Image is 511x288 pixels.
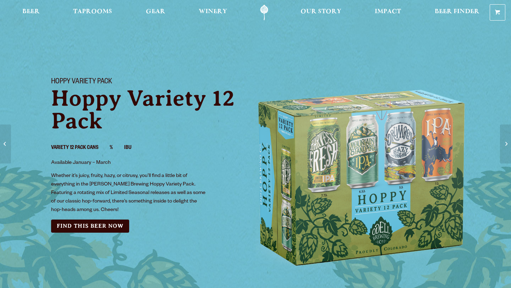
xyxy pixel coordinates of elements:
a: Beer Finder [430,5,484,21]
span: Taprooms [73,9,112,15]
h1: Hoppy Variety Pack [51,78,247,87]
span: Our Story [301,9,341,15]
li: Variety 12 Pack Cans [51,144,110,153]
span: Impact [375,9,401,15]
span: Winery [199,9,227,15]
a: Find this Beer Now [51,220,129,233]
p: Available January – March [51,159,208,167]
a: Gear [141,5,170,21]
span: Gear [146,9,165,15]
span: Beer Finder [435,9,479,15]
a: Our Story [296,5,346,21]
p: Whether it’s juicy, fruity, hazy, or citrusy, you’ll find a little bit of everything in the [PERS... [51,172,208,215]
a: Winery [194,5,232,21]
span: Beer [22,9,40,15]
a: Taprooms [68,5,117,21]
a: Odell Home [251,5,278,21]
li: IBU [124,144,143,153]
a: Beer [18,5,44,21]
p: Hoppy Variety 12 Pack [51,87,247,132]
li: % [110,144,124,153]
a: Impact [370,5,406,21]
